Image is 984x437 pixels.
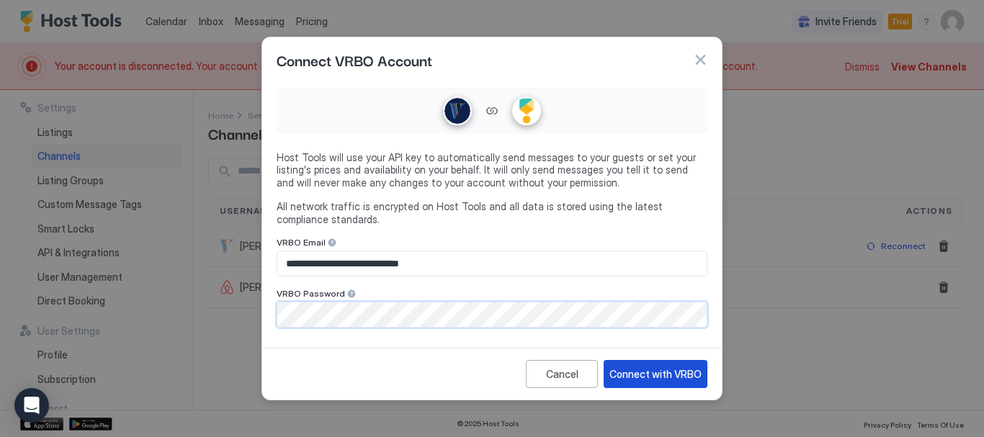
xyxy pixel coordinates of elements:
input: Input Field [277,251,707,276]
span: VRBO Email [277,237,326,248]
span: Connect VRBO Account [277,49,432,71]
span: All network traffic is encrypted on Host Tools and all data is stored using the latest compliance... [277,200,707,225]
div: Open Intercom Messenger [14,388,49,423]
button: Cancel [526,360,598,388]
span: VRBO Password [277,288,345,299]
div: Connect with VRBO [609,366,702,382]
span: Host Tools will use your API key to automatically send messages to your guests or set your listin... [277,151,707,189]
button: Connect with VRBO [604,360,707,388]
div: Cancel [546,366,578,382]
input: Input Field [277,302,707,327]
